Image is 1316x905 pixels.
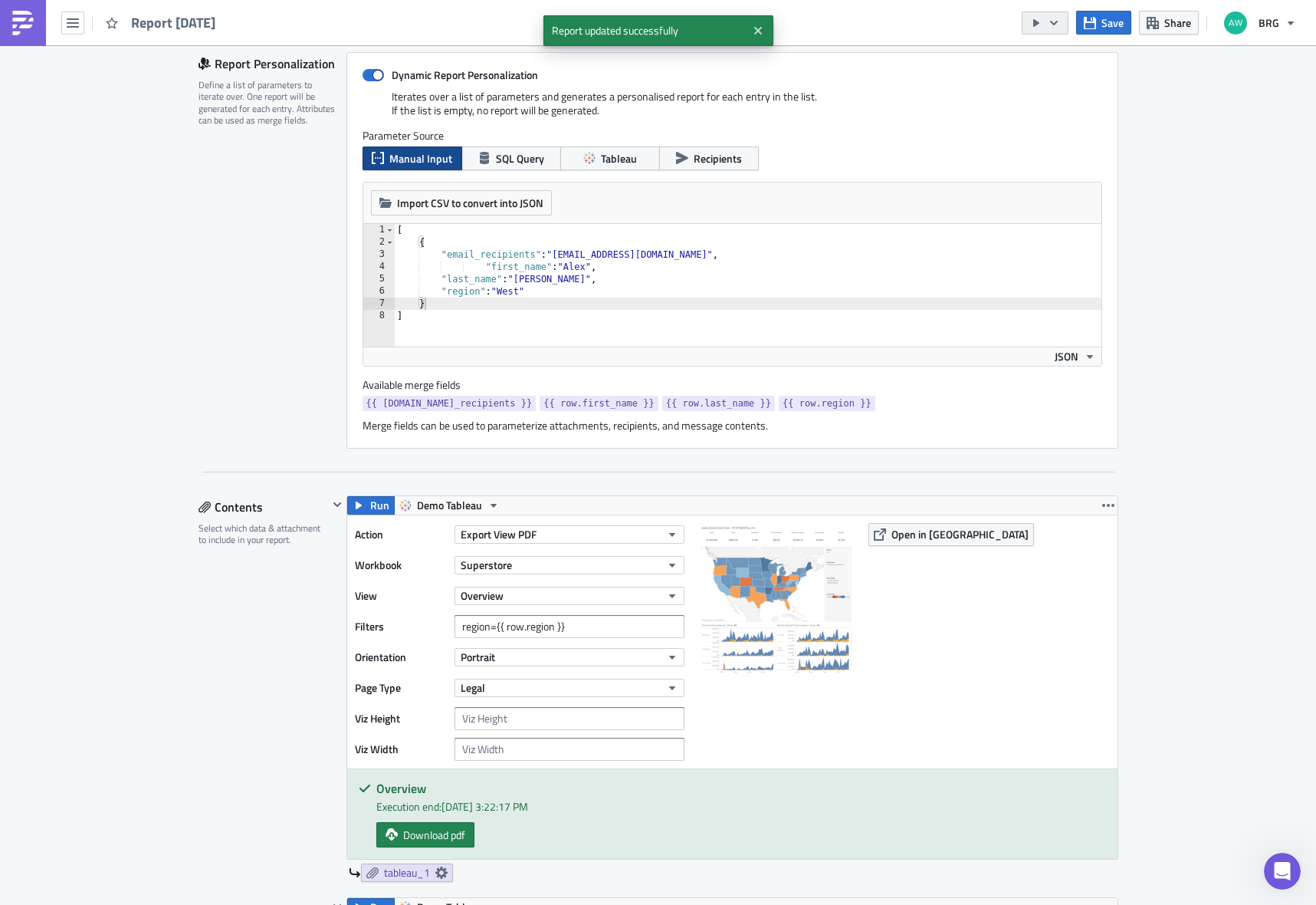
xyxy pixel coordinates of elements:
[461,649,495,665] span: Portrait
[384,866,430,880] span: tableau_1
[1055,348,1078,364] span: JSON
[1222,10,1249,36] img: Avatar
[543,396,655,411] span: {{ row.first_name }}
[363,273,395,285] div: 5
[16,6,109,18] span: {{ row.first_name }},
[6,6,732,52] body: Rich Text Area. Press ALT-0 for help.
[355,646,447,669] label: Orientation
[891,526,1029,542] span: Open in [GEOGRAPHIC_DATA]
[363,248,395,261] div: 3
[461,146,561,170] button: SQL Query
[694,150,742,166] span: Recipients
[747,19,770,42] button: Close
[355,738,447,761] label: Viz Width
[363,90,1102,129] div: Iterates over a list of parameters and generates a personalised report for each entry in the list...
[461,587,504,604] span: Overview
[199,522,328,546] div: Select which data & attachment to include in your report.
[199,52,346,75] div: Report Personalization
[371,190,552,216] button: Import CSV to convert into JSON
[263,496,287,521] button: Send a message…
[48,502,61,515] button: Emoji picker
[328,495,346,514] button: Hide content
[543,15,747,46] span: Report updated successfully
[376,822,474,847] a: Download pdf
[363,310,395,322] div: 8
[12,88,251,249] div: Hey [PERSON_NAME],Saw that you requested a demo call. Happy to chat again.Feel free to book a cal...
[868,523,1034,546] button: Open in [GEOGRAPHIC_DATA]
[363,285,395,298] div: 6
[363,298,395,310] div: 7
[389,150,452,166] span: Manual Input
[199,495,328,518] div: Contents
[455,556,684,574] button: Superstore
[355,523,447,546] label: Action
[25,173,233,186] a: [URL][DOMAIN_NAME][PERSON_NAME]
[397,195,543,211] span: Import CSV to convert into JSON
[73,502,85,515] button: Gif picker
[355,707,447,730] label: Viz Height
[394,496,505,515] button: Demo Tableau
[363,419,1102,433] div: Merge fields can be used to parameterize attachments, recipients, and message contents.
[13,470,294,496] textarea: Message…
[44,8,68,33] img: Profile image for Operator
[25,225,239,241] div: [PERSON_NAME]
[376,782,1106,795] h5: Overview
[199,79,336,127] div: Define a list of parameters to iterate over. One report will be generated for each entry. Attribu...
[376,798,1106,814] div: Execution end: [DATE] 3:22:17 PM
[455,587,684,605] button: Overview
[25,252,145,262] div: [PERSON_NAME] • [DATE]
[540,396,658,411] a: {{ row.first_name }}
[355,615,447,638] label: Filters
[1259,15,1279,31] span: BRG
[355,554,447,577] label: Workbook
[455,679,684,697] button: Legal
[700,523,853,676] img: View Image
[455,648,684,666] button: Portrait
[74,19,191,35] p: The team can also help
[10,6,39,35] button: go back
[355,676,447,699] label: Page Type
[6,6,732,18] p: Hi
[370,496,389,515] span: Run
[131,14,217,31] span: Report [DATE]
[25,143,239,188] div: Feel free to book a call here or suggest some times that work for you.
[12,88,294,283] div: Julian says…
[363,236,395,248] div: 2
[25,97,239,143] div: Hey [PERSON_NAME], Saw that you requested a demo call. Happy to chat again.
[455,615,684,638] input: Filter1=Value1&...
[363,261,395,273] div: 4
[24,502,36,515] button: Upload attachment
[1049,347,1101,366] button: JSON
[417,496,482,515] span: Demo Tableau
[1164,15,1191,31] span: Share
[366,396,533,411] span: {{ [DOMAIN_NAME]_recipients }}
[6,40,220,52] span: Here is your report for Region:
[601,150,637,166] span: Tableau
[461,526,537,542] span: Export View PDF
[240,6,269,35] button: Home
[363,224,395,236] div: 1
[1215,6,1305,40] button: BRG
[363,146,462,170] button: Manual Input
[455,707,684,730] input: Viz Height
[361,864,453,882] a: tableau_1
[461,680,485,696] span: Legal
[662,396,775,411] a: {{ row.last_name }}
[455,525,684,544] button: Export View PDF
[150,40,220,52] a: {{ row.region }}
[74,8,129,19] h1: Operator
[25,196,239,225] div: Looking forward to it. Best,
[363,129,1102,143] label: Parameter Source
[355,584,447,607] label: View
[783,396,871,411] span: {{ row.region }}
[659,146,759,170] button: Recipients
[1139,11,1199,35] button: Share
[347,496,395,515] button: Run
[1076,11,1131,35] button: Save
[666,396,771,411] span: {{ row.last_name }}
[269,6,297,34] div: Close
[779,396,875,411] a: {{ row.region }}
[461,557,512,573] span: Superstore
[1264,853,1301,890] iframe: Intercom live chat
[560,146,660,170] button: Tableau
